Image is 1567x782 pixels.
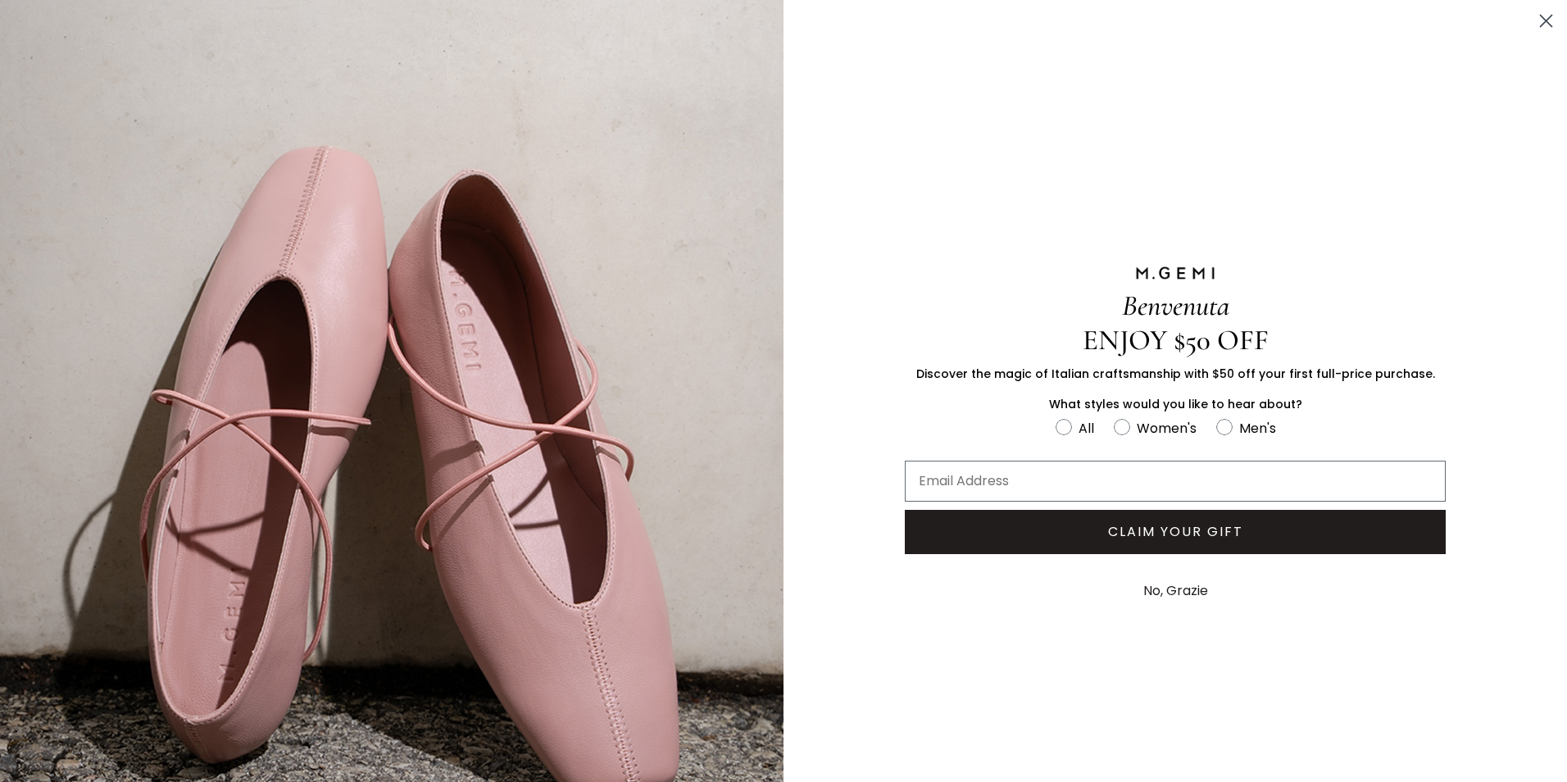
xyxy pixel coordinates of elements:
button: CLAIM YOUR GIFT [905,510,1446,554]
span: Discover the magic of Italian craftsmanship with $50 off your first full-price purchase. [916,366,1435,382]
img: M.GEMI [1134,266,1216,280]
div: Women's [1137,418,1197,439]
button: Close dialog [1532,7,1560,35]
span: What styles would you like to hear about? [1049,396,1302,412]
span: ENJOY $50 OFF [1083,323,1269,357]
div: Men's [1239,418,1276,439]
span: Benvenuta [1122,289,1229,323]
input: Email Address [905,461,1446,502]
button: No, Grazie [1135,571,1216,612]
div: All [1079,418,1094,439]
